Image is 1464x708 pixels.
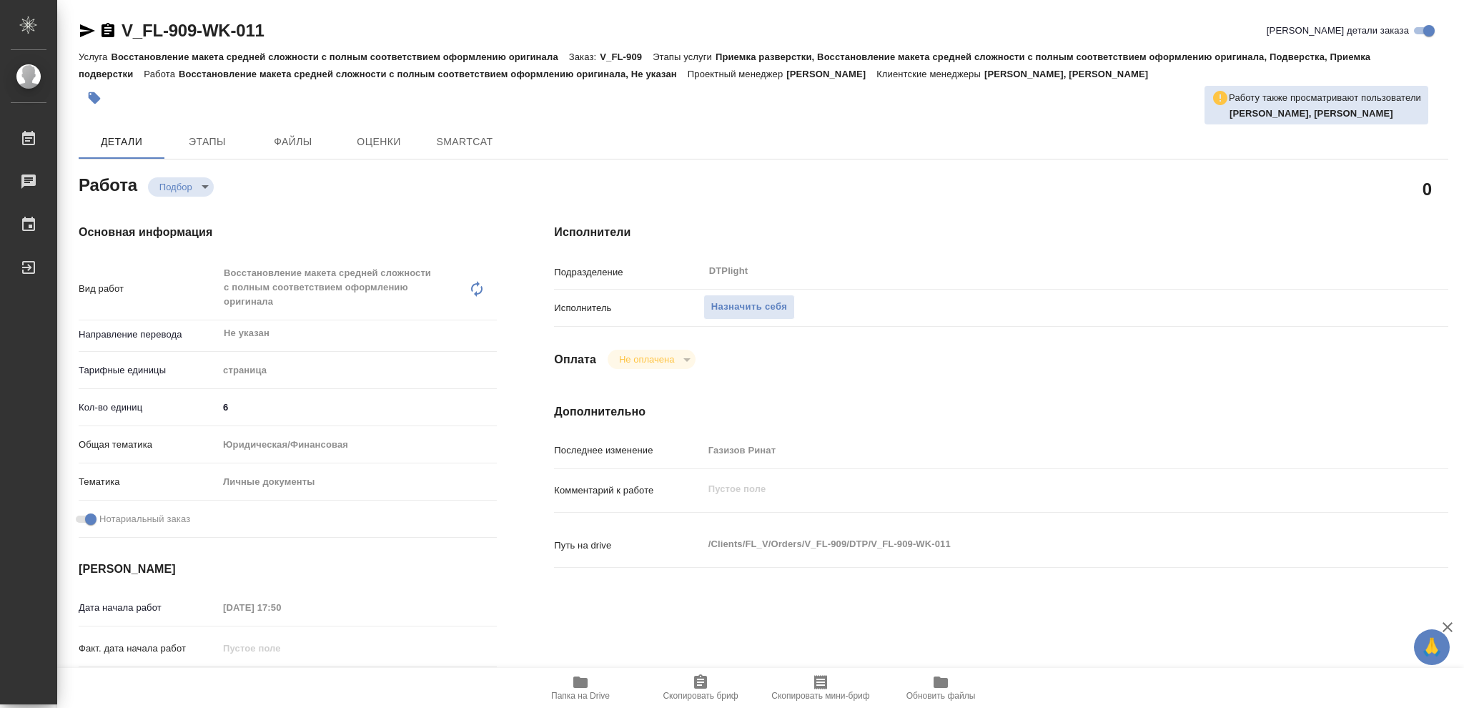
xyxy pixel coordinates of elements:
[640,668,761,708] button: Скопировать бриф
[99,512,190,526] span: Нотариальный заказ
[653,51,716,62] p: Этапы услуги
[218,433,497,457] div: Юридическая/Финансовая
[79,51,111,62] p: Услуга
[703,295,795,320] button: Назначить себя
[554,539,703,553] p: Путь на drive
[79,438,218,452] p: Общая тематика
[122,21,264,40] a: V_FL-909-WK-011
[906,691,976,701] span: Обновить файлы
[430,133,499,151] span: SmartCat
[218,597,343,618] input: Пустое поле
[551,691,610,701] span: Папка на Drive
[79,561,497,578] h4: [PERSON_NAME]
[554,443,703,458] p: Последнее изменение
[173,133,242,151] span: Этапы
[218,358,497,383] div: страница
[79,171,137,197] h2: Работа
[703,440,1374,461] input: Пустое поле
[984,69,1159,79] p: [PERSON_NAME], [PERSON_NAME]
[79,641,218,656] p: Факт. дата начала работ
[881,668,1001,708] button: Обновить файлы
[79,475,218,489] p: Тематика
[786,69,876,79] p: [PERSON_NAME]
[79,601,218,615] p: Дата начала работ
[111,51,568,62] p: Восстановление макета средней сложности с полным соответствием оформлению оригинала
[259,133,327,151] span: Файлы
[87,133,156,151] span: Детали
[79,328,218,342] p: Направление перевода
[771,691,869,701] span: Скопировать мини-бриф
[218,638,343,659] input: Пустое поле
[218,397,497,418] input: ✎ Введи что-нибудь
[1420,632,1444,662] span: 🙏
[554,483,703,498] p: Комментарий к работе
[345,133,413,151] span: Оценки
[1423,177,1432,201] h2: 0
[600,51,653,62] p: V_FL-909
[554,351,596,368] h4: Оплата
[179,69,688,79] p: Восстановление макета средней сложности с полным соответствием оформлению оригинала, Не указан
[79,282,218,296] p: Вид работ
[711,299,787,315] span: Назначить себя
[1267,24,1409,38] span: [PERSON_NAME] детали заказа
[554,301,703,315] p: Исполнитель
[876,69,984,79] p: Клиентские менеджеры
[688,69,786,79] p: Проектный менеджер
[1414,629,1450,665] button: 🙏
[155,181,197,193] button: Подбор
[79,82,110,114] button: Добавить тэг
[218,470,497,494] div: Личные документы
[79,363,218,378] p: Тарифные единицы
[1229,91,1421,105] p: Работу также просматривают пользователи
[554,265,703,280] p: Подразделение
[554,403,1448,421] h4: Дополнительно
[615,353,678,365] button: Не оплачена
[663,691,738,701] span: Скопировать бриф
[79,22,96,39] button: Скопировать ссылку для ЯМессенджера
[608,350,696,369] div: Подбор
[99,22,117,39] button: Скопировать ссылку
[1230,107,1421,121] p: Баданян Артак, Газизов Ринат
[703,532,1374,556] textarea: /Clients/FL_V/Orders/V_FL-909/DTP/V_FL-909-WK-011
[79,51,1370,79] p: Приемка разверстки, Восстановление макета средней сложности с полным соответствием оформлению ори...
[79,400,218,415] p: Кол-во единиц
[1230,108,1393,119] b: [PERSON_NAME], [PERSON_NAME]
[569,51,600,62] p: Заказ:
[144,69,179,79] p: Работа
[554,224,1448,241] h4: Исполнители
[148,177,214,197] div: Подбор
[761,668,881,708] button: Скопировать мини-бриф
[79,224,497,241] h4: Основная информация
[520,668,640,708] button: Папка на Drive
